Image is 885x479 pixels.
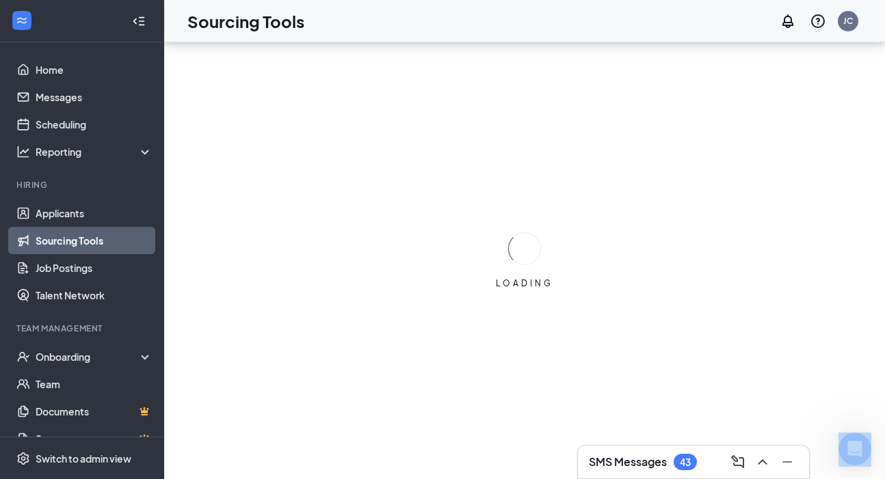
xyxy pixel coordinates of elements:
[36,56,153,83] a: Home
[16,179,150,191] div: Hiring
[779,454,795,470] svg: Minimize
[754,454,771,470] svg: ChevronUp
[36,83,153,111] a: Messages
[187,10,304,33] h1: Sourcing Tools
[36,425,153,452] a: SurveysCrown
[36,254,153,282] a: Job Postings
[36,200,153,227] a: Applicants
[36,282,153,309] a: Talent Network
[36,111,153,138] a: Scheduling
[16,452,30,465] svg: Settings
[810,13,826,29] svg: QuestionInfo
[730,454,746,470] svg: ComposeMessage
[36,227,153,254] a: Sourcing Tools
[36,145,153,159] div: Reporting
[15,14,29,27] svg: WorkstreamLogo
[776,451,798,473] button: Minimize
[36,370,153,398] a: Team
[16,323,150,334] div: Team Management
[843,15,853,27] div: JC
[36,452,131,465] div: Switch to admin view
[16,145,30,159] svg: Analysis
[36,350,141,364] div: Onboarding
[727,451,749,473] button: ComposeMessage
[752,451,774,473] button: ChevronUp
[589,454,667,469] h3: SMS Messages
[36,398,153,425] a: DocumentsCrown
[838,433,871,465] iframe: Intercom live chat
[16,350,30,364] svg: UserCheck
[490,277,559,289] div: LOADING
[132,14,146,28] svg: Collapse
[780,13,796,29] svg: Notifications
[680,456,691,468] div: 43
